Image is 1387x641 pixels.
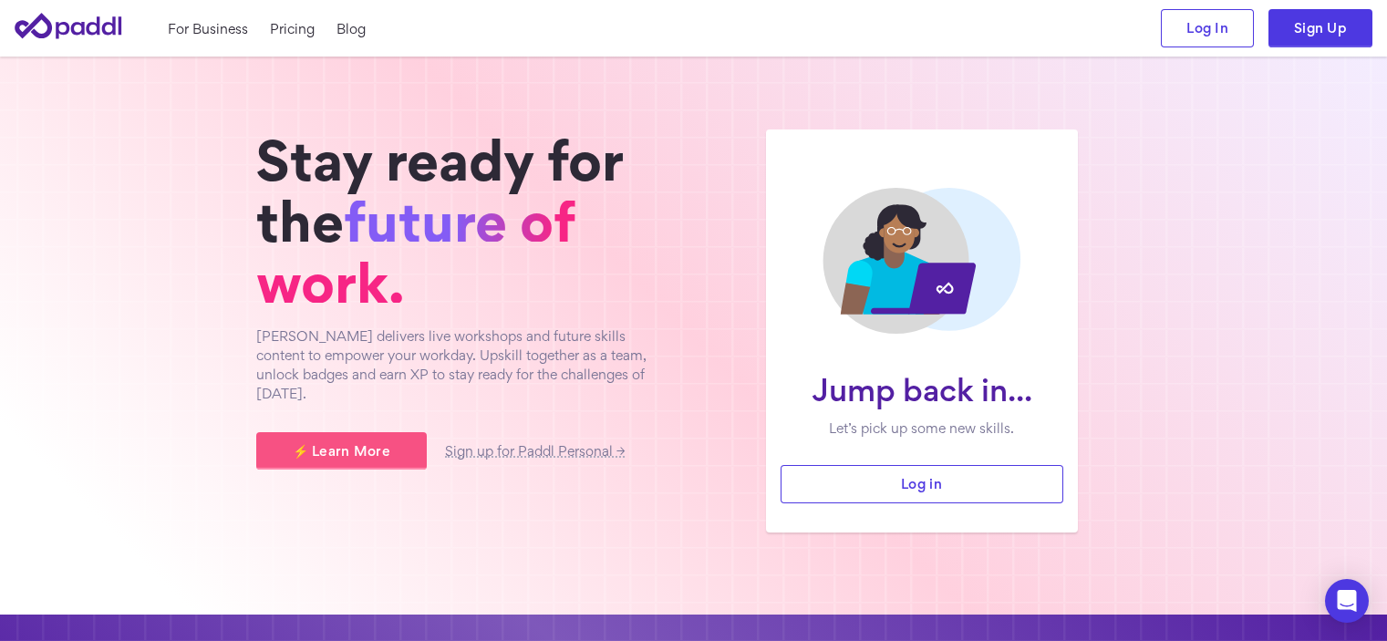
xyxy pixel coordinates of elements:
[445,446,625,458] a: Sign up for Paddl Personal →
[781,465,1063,503] a: Log in
[256,201,575,303] span: future of work.
[795,419,1049,438] p: Let’s pick up some new skills.
[168,19,248,38] a: For Business
[336,19,366,38] a: Blog
[256,432,427,470] a: ⚡ Learn More
[795,374,1049,406] h1: Jump back in...
[1268,9,1372,47] a: Sign Up
[256,129,676,314] h1: Stay ready for the
[1161,9,1254,47] a: Log In
[1325,579,1369,623] div: Open Intercom Messenger
[256,326,676,403] p: [PERSON_NAME] delivers live workshops and future skills content to empower your workday. Upskill ...
[270,19,315,38] a: Pricing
